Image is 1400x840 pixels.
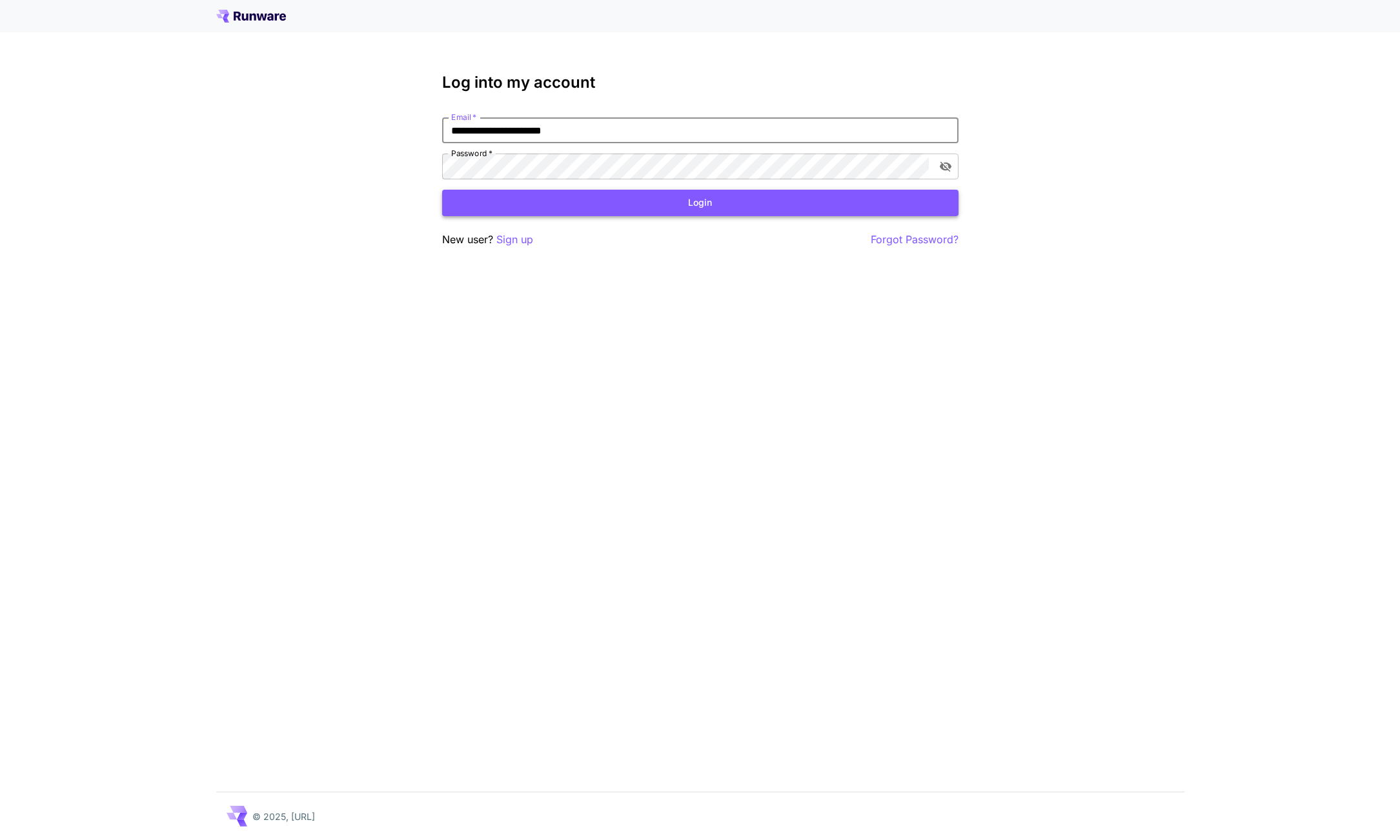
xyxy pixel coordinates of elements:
button: Login [442,190,959,216]
label: Email [451,112,476,123]
p: © 2025, [URL] [252,810,315,823]
label: Password [451,148,492,159]
p: New user? [442,232,533,248]
h3: Log into my account [442,74,959,92]
button: Forgot Password? [871,232,959,248]
button: Sign up [496,232,533,248]
button: toggle password visibility [934,155,957,178]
